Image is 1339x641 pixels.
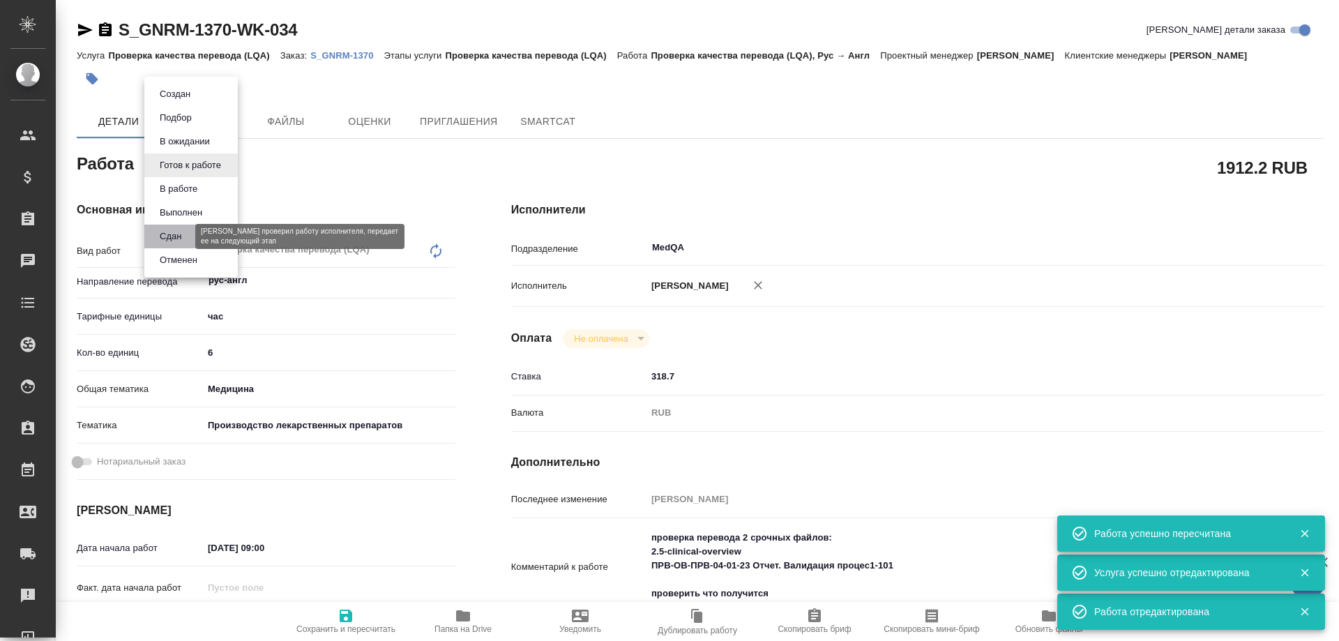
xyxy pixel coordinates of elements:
button: В работе [156,181,202,197]
button: Закрыть [1290,527,1319,540]
button: В ожидании [156,134,214,149]
button: Закрыть [1290,605,1319,618]
button: Подбор [156,110,196,126]
button: Готов к работе [156,158,225,173]
div: Работа отредактирована [1094,605,1278,619]
div: Работа успешно пересчитана [1094,527,1278,541]
button: Выполнен [156,205,206,220]
button: Закрыть [1290,566,1319,579]
button: Сдан [156,229,186,244]
div: Услуга успешно отредактирована [1094,566,1278,580]
button: Отменен [156,252,202,268]
button: Создан [156,86,195,102]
